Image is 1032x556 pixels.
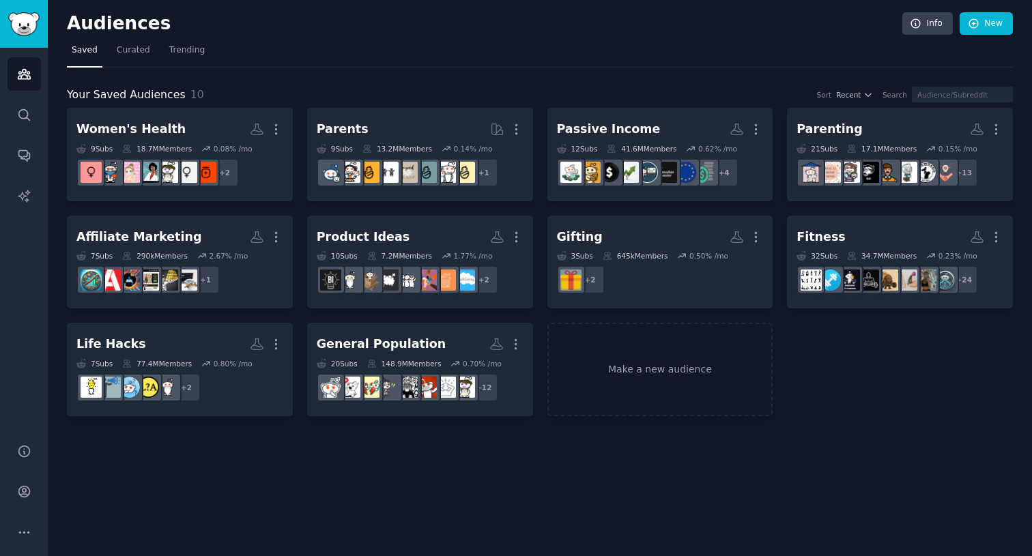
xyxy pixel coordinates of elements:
[836,90,861,100] span: Recent
[820,269,841,291] img: beginnerfitness
[317,336,446,353] div: General Population
[820,162,841,183] img: stayathomemoms
[362,144,432,153] div: 13.2M Members
[81,162,102,183] img: obgyn
[358,269,379,291] img: dropship
[470,265,498,294] div: + 2
[122,359,192,368] div: 77.4M Members
[157,377,178,398] img: BuyItForLife
[797,251,837,261] div: 32 Sub s
[317,229,410,246] div: Product Ideas
[112,40,155,68] a: Curated
[787,108,1013,201] a: Parenting21Subs17.1MMembers0.15% /mo+13familyNewDadsAskDadDadsdadworkingmomsstayathomemomsSAHP
[454,251,493,261] div: 1.77 % /mo
[358,377,379,398] img: relationship_advice
[416,162,437,183] img: SingleParents
[547,216,773,309] a: Gifting3Subs645kMembers0.50% /mo+2GiftIdeas
[119,377,140,398] img: AskReddit
[698,144,737,153] div: 0.62 % /mo
[836,90,873,100] button: Recent
[67,216,293,309] a: Affiliate Marketing7Subs290kMembers2.67% /mo+1AffiliateCommunityAI_AffiliateMarketingAffiliateMar...
[172,373,201,402] div: + 2
[100,269,121,291] img: Affiliate
[949,158,978,187] div: + 13
[210,158,239,187] div: + 2
[138,377,159,398] img: LifeAdvice
[618,162,639,183] img: investing
[81,269,102,291] img: Affiliatemarketing
[307,108,533,201] a: Parents9Subs13.2MMembers0.14% /mo+1ParentingdadditSingleParentsbeyondthebumptoddlersNewParentspar...
[847,251,917,261] div: 34.7M Members
[896,162,917,183] img: AskDad
[801,269,822,291] img: Exercise
[397,377,418,398] img: TrueOffMyChest
[339,269,360,291] img: BuyItForLife
[675,162,696,183] img: eupersonalfinance
[454,144,493,153] div: 0.14 % /mo
[915,269,936,291] img: gymselfies
[902,12,953,35] a: Info
[76,144,113,153] div: 9 Sub s
[797,229,845,246] div: Fitness
[579,162,601,183] img: SideHustleGold
[317,144,353,153] div: 9 Sub s
[367,251,432,261] div: 7.2M Members
[100,377,121,398] img: Advice
[557,229,603,246] div: Gifting
[339,377,360,398] img: ask
[877,162,898,183] img: Dads
[8,12,40,36] img: GummySearch logo
[67,323,293,416] a: Life Hacks7Subs77.4MMembers0.80% /mo+2BuyItForLifeLifeAdviceAskRedditAdvicelifehacks
[599,162,620,183] img: sidehustle
[138,162,159,183] img: LadiesofScience
[603,251,668,261] div: 645k Members
[157,162,178,183] img: TwoXChromosomes
[847,144,917,153] div: 17.1M Members
[67,40,102,68] a: Saved
[960,12,1013,35] a: New
[76,229,201,246] div: Affiliate Marketing
[877,269,898,291] img: WorkoutRoutines
[307,323,533,416] a: General Population20Subs148.9MMembers0.70% /mo+12TwoXChromosomesOffMyChestPHVentTrueOffMyChestNoS...
[689,251,728,261] div: 0.50 % /mo
[839,162,860,183] img: workingmoms
[858,269,879,291] img: workouts
[607,144,676,153] div: 41.6M Members
[454,377,475,398] img: TwoXChromosomes
[377,269,399,291] img: PetPeeves
[67,108,293,201] a: Women's Health9Subs18.7MMembers0.08% /mo+2AskDocswomenTwoXChromosomesLadiesofScienceWomenAdviseHe...
[317,359,358,368] div: 20 Sub s
[938,144,977,153] div: 0.15 % /mo
[122,144,192,153] div: 18.7M Members
[76,359,113,368] div: 7 Sub s
[72,44,98,57] span: Saved
[557,251,593,261] div: 3 Sub s
[138,269,159,291] img: AffiliateMarketing_
[117,44,150,57] span: Curated
[547,108,773,201] a: Passive Income12Subs41.6MMembers0.62% /mo+4FinancialPlanningeupersonalfinanceCanadianInvestorstoc...
[76,251,113,261] div: 7 Sub s
[560,162,582,183] img: thesidehustle
[797,144,837,153] div: 21 Sub s
[637,162,658,183] img: stocks
[157,269,178,291] img: AI_AffiliateMarketing
[694,162,715,183] img: FinancialPlanning
[839,269,860,291] img: indianfitness
[214,359,253,368] div: 0.80 % /mo
[67,87,186,104] span: Your Saved Audiences
[656,162,677,183] img: CanadianInvestor
[195,162,216,183] img: AskDocs
[317,121,369,138] div: Parents
[320,377,341,398] img: AskMen
[76,336,146,353] div: Life Hacks
[435,162,456,183] img: daddit
[377,377,399,398] img: NoStupidQuestions
[576,265,605,294] div: + 2
[119,162,140,183] img: WomenAdvise
[896,269,917,291] img: homefitness
[81,377,102,398] img: lifehacks
[557,144,598,153] div: 12 Sub s
[557,121,661,138] div: Passive Income
[817,90,832,100] div: Sort
[470,158,498,187] div: + 1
